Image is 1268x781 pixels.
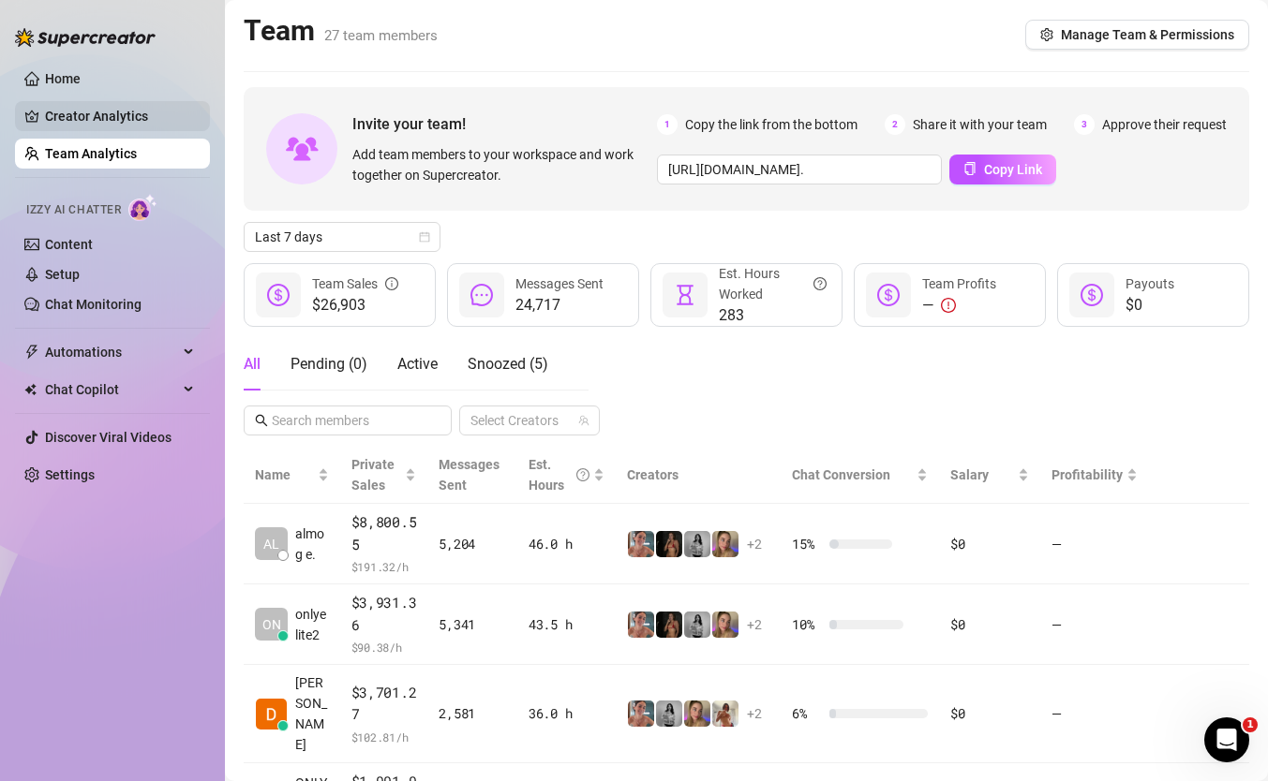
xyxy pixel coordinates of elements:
span: Chat Conversion [792,467,890,482]
img: Yarden [628,612,654,638]
span: info-circle [385,273,398,294]
a: Creator Analytics [45,101,195,131]
span: Snoozed ( 5 ) [468,355,548,373]
div: 2,581 [439,703,506,724]
span: 283 [719,304,827,327]
img: Cherry [712,612,738,638]
span: 27 team members [324,27,438,44]
div: Est. Hours Worked [719,263,827,304]
td: — [1040,665,1149,763]
span: AL [263,534,279,554]
span: Add team members to your workspace and work together on Supercreator. [352,144,649,185]
span: exclamation-circle [941,298,956,313]
img: the_bohema [656,612,682,638]
span: $26,903 [312,294,398,317]
button: Manage Team & Permissions [1025,20,1249,50]
a: Setup [45,267,80,282]
div: 46.0 h [529,534,604,554]
a: Home [45,71,81,86]
div: $0 [950,614,1028,635]
span: question-circle [576,454,589,495]
th: Creators [616,447,781,504]
img: Cherry [712,531,738,557]
a: Team Analytics [45,146,137,161]
span: + 2 [747,534,762,554]
div: $0 [950,534,1028,554]
th: Name [244,447,340,504]
span: 24,717 [515,294,604,317]
span: Invite your team! [352,112,657,136]
div: Est. Hours [529,454,589,495]
input: Search members [272,410,425,431]
span: dollar-circle [1081,284,1103,306]
span: $3,931.36 [351,592,417,636]
img: Yarden [628,531,654,557]
span: Approve their request [1102,114,1227,135]
span: onlyelite2 [295,604,329,645]
img: A [656,700,682,727]
span: Automations [45,337,178,367]
span: dollar-circle [877,284,900,306]
span: + 2 [747,614,762,635]
span: $ 102.81 /h [351,728,417,746]
div: 36.0 h [529,703,604,724]
img: logo-BBDzfeDw.svg [15,28,156,47]
span: 6 % [792,703,822,724]
span: Salary [950,467,989,482]
span: 3 [1074,114,1095,135]
span: Izzy AI Chatter [26,201,121,219]
span: Manage Team & Permissions [1061,27,1234,42]
span: ON [262,614,281,635]
span: Active [397,355,438,373]
div: 43.5 h [529,614,604,635]
span: [PERSON_NAME] [295,672,329,755]
span: dollar-circle [267,284,290,306]
img: the_bohema [656,531,682,557]
div: Team Sales [312,273,398,294]
span: Messages Sent [515,276,604,291]
span: Copy the link from the bottom [685,114,858,135]
span: question-circle [813,263,827,304]
span: $ 90.38 /h [351,638,417,656]
span: + 2 [747,703,762,724]
h2: Team [244,13,438,49]
span: $ 191.32 /h [351,557,417,576]
a: Chat Monitoring [45,297,142,312]
iframe: Intercom live chat [1204,717,1249,762]
span: Share it with your team [913,114,1047,135]
span: search [255,414,268,427]
span: thunderbolt [24,345,39,360]
span: copy [963,162,977,175]
div: 5,204 [439,534,506,554]
img: Chat Copilot [24,383,37,396]
span: almog e. [295,523,329,565]
span: 15 % [792,534,822,554]
span: Team Profits [922,276,996,291]
img: Green [712,700,738,727]
img: Cherry [684,700,710,727]
span: Copy Link [984,162,1042,177]
span: team [578,415,589,426]
img: Dana Roz [256,699,287,729]
div: 5,341 [439,614,506,635]
span: Last 7 days [255,223,429,251]
span: 10 % [792,614,822,635]
img: A [684,612,710,638]
span: 2 [885,114,905,135]
div: $0 [950,703,1028,724]
span: $8,800.55 [351,511,417,555]
img: AI Chatter [128,194,157,221]
img: A [684,531,710,557]
button: Copy Link [949,155,1056,184]
span: hourglass [674,284,696,306]
span: 1 [1243,717,1258,732]
span: calendar [419,231,430,243]
span: Messages Sent [439,457,500,493]
div: Pending ( 0 ) [291,353,367,376]
a: Content [45,237,93,252]
span: setting [1040,28,1053,41]
div: All [244,353,261,376]
td: — [1040,504,1149,584]
span: Profitability [1052,467,1123,482]
span: Private Sales [351,457,395,493]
